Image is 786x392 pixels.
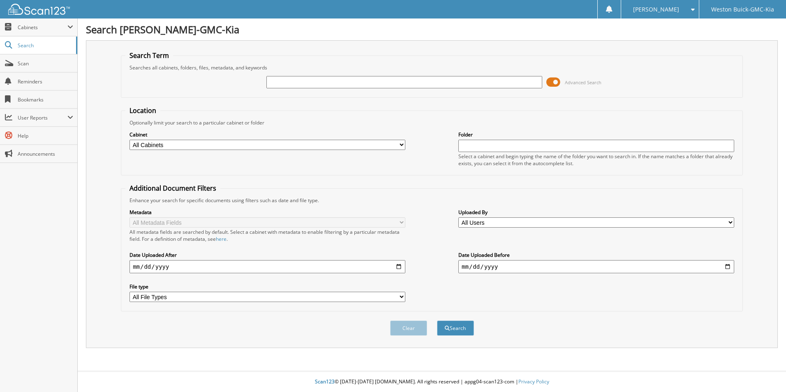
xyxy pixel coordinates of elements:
[125,119,738,126] div: Optionally limit your search to a particular cabinet or folder
[125,184,220,193] legend: Additional Document Filters
[18,24,67,31] span: Cabinets
[129,283,405,290] label: File type
[315,378,335,385] span: Scan123
[129,260,405,273] input: start
[18,150,73,157] span: Announcements
[18,132,73,139] span: Help
[78,372,786,392] div: © [DATE]-[DATE] [DOMAIN_NAME]. All rights reserved | appg04-scan123-com |
[565,79,601,85] span: Advanced Search
[129,209,405,216] label: Metadata
[18,42,72,49] span: Search
[711,7,774,12] span: Weston Buick-GMC-Kia
[18,114,67,121] span: User Reports
[129,251,405,258] label: Date Uploaded After
[458,251,734,258] label: Date Uploaded Before
[86,23,778,36] h1: Search [PERSON_NAME]-GMC-Kia
[129,131,405,138] label: Cabinet
[129,228,405,242] div: All metadata fields are searched by default. Select a cabinet with metadata to enable filtering b...
[633,7,679,12] span: [PERSON_NAME]
[458,209,734,216] label: Uploaded By
[390,321,427,336] button: Clear
[18,96,73,103] span: Bookmarks
[18,78,73,85] span: Reminders
[125,51,173,60] legend: Search Term
[125,106,160,115] legend: Location
[518,378,549,385] a: Privacy Policy
[458,153,734,167] div: Select a cabinet and begin typing the name of the folder you want to search in. If the name match...
[125,64,738,71] div: Searches all cabinets, folders, files, metadata, and keywords
[458,131,734,138] label: Folder
[437,321,474,336] button: Search
[125,197,738,204] div: Enhance your search for specific documents using filters such as date and file type.
[18,60,73,67] span: Scan
[8,4,70,15] img: scan123-logo-white.svg
[458,260,734,273] input: end
[216,235,227,242] a: here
